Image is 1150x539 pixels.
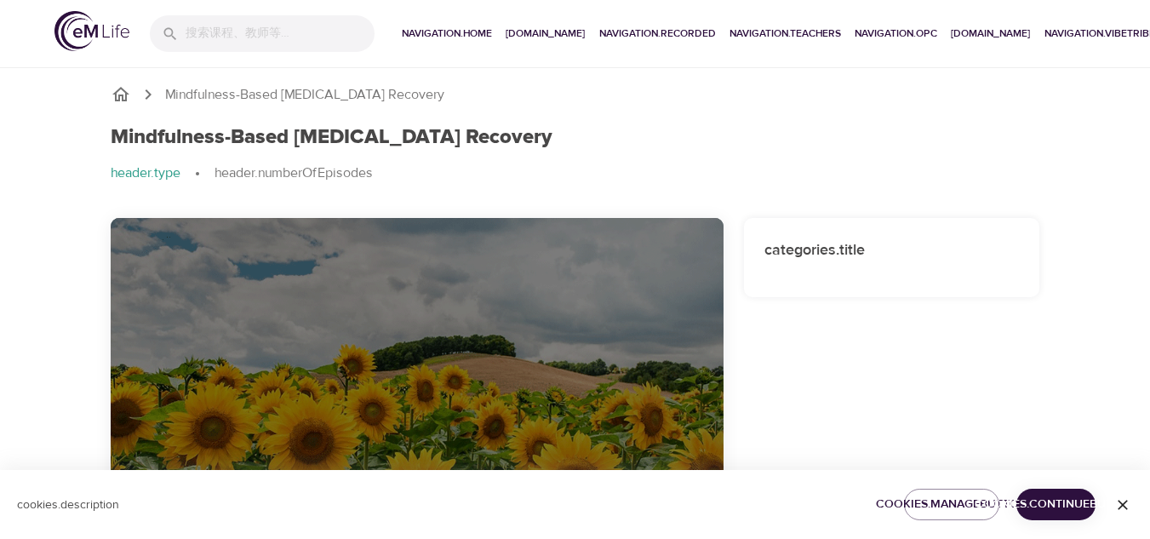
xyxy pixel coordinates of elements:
h1: Mindfulness-Based [MEDICAL_DATA] Recovery [111,125,552,150]
p: header.numberOfEpisodes [215,163,373,183]
nav: breadcrumb [111,84,1040,105]
button: cookies.manageButton [904,489,999,520]
input: 搜索课程、教师等… [186,15,375,52]
span: navigation.opc [855,25,937,43]
nav: breadcrumb [111,163,1040,184]
span: [DOMAIN_NAME] [506,25,586,43]
span: navigation.teachers [729,25,841,43]
span: cookies.manageButton [918,494,986,515]
p: Mindfulness-Based [MEDICAL_DATA] Recovery [165,85,444,105]
span: cookies.continueButton [1030,494,1082,515]
h6: categories.title [764,238,1020,263]
p: header.type [111,163,180,183]
span: navigation.recorded [599,25,716,43]
button: cookies.continueButton [1016,489,1096,520]
img: logo [54,11,129,51]
span: [DOMAIN_NAME] [951,25,1031,43]
span: navigation.home [402,25,492,43]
